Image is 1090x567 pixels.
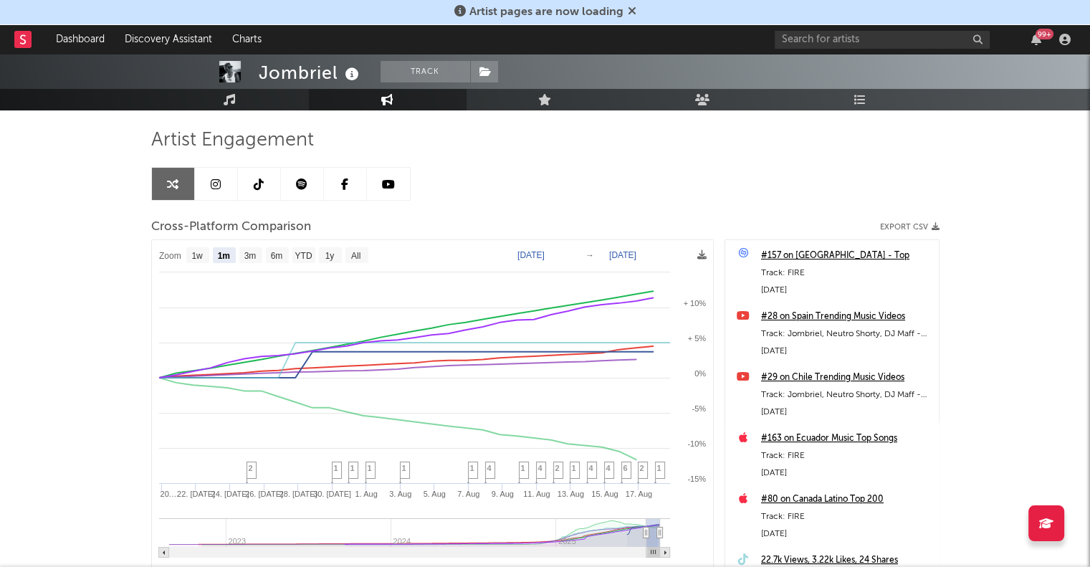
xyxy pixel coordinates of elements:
[761,447,932,464] div: Track: FIRE
[151,132,314,149] span: Artist Engagement
[694,369,706,378] text: 0%
[761,464,932,482] div: [DATE]
[325,251,334,261] text: 1y
[350,251,360,261] text: All
[555,464,560,472] span: 2
[761,247,932,265] a: #157 on [GEOGRAPHIC_DATA] - Top
[222,25,272,54] a: Charts
[628,6,636,18] span: Dismiss
[572,464,576,472] span: 1
[538,464,542,472] span: 4
[159,251,181,261] text: Zoom
[687,334,706,343] text: + 5%
[151,219,311,236] span: Cross-Platform Comparison
[640,464,644,472] span: 2
[259,61,363,85] div: Jombriel
[761,430,932,447] a: #163 on Ecuador Music Top Songs
[270,251,282,261] text: 6m
[191,251,203,261] text: 1w
[423,490,445,498] text: 5. Aug
[245,490,283,498] text: 26. [DATE]
[609,250,636,260] text: [DATE]
[761,265,932,282] div: Track: FIRE
[761,525,932,543] div: [DATE]
[521,464,525,472] span: 1
[585,250,594,260] text: →
[487,464,492,472] span: 4
[115,25,222,54] a: Discovery Assistant
[761,404,932,421] div: [DATE]
[557,490,583,498] text: 13. Aug
[244,251,256,261] text: 3m
[279,490,317,498] text: 28. [DATE]
[880,223,940,232] button: Export CSV
[491,490,513,498] text: 9. Aug
[350,464,355,472] span: 1
[761,369,932,386] a: #29 on Chile Trending Music Videos
[295,251,312,261] text: YTD
[687,439,706,448] text: -10%
[683,299,706,308] text: + 10%
[470,464,474,472] span: 1
[761,308,932,325] a: #28 on Spain Trending Music Videos
[389,490,411,498] text: 3. Aug
[761,343,932,360] div: [DATE]
[775,31,990,49] input: Search for artists
[381,61,470,82] button: Track
[46,25,115,54] a: Dashboard
[517,250,545,260] text: [DATE]
[355,490,377,498] text: 1. Aug
[589,464,593,472] span: 4
[211,490,249,498] text: 24. [DATE]
[761,282,932,299] div: [DATE]
[1031,34,1041,45] button: 99+
[469,6,623,18] span: Artist pages are now loading
[623,464,628,472] span: 6
[657,464,661,472] span: 1
[160,490,178,498] text: 20.…
[334,464,338,472] span: 1
[177,490,215,498] text: 22. [DATE]
[457,490,479,498] text: 7. Aug
[523,490,550,498] text: 11. Aug
[249,464,253,472] span: 2
[606,464,611,472] span: 4
[217,251,229,261] text: 1m
[368,464,372,472] span: 1
[761,491,932,508] a: #80 on Canada Latino Top 200
[625,490,651,498] text: 17. Aug
[692,404,706,413] text: -5%
[761,508,932,525] div: Track: FIRE
[313,490,351,498] text: 30. [DATE]
[761,325,932,343] div: Track: Jombriel, Neutro Shorty, DJ Maff - FIRE (Video Oficial)
[687,475,706,483] text: -15%
[402,464,406,472] span: 1
[591,490,618,498] text: 15. Aug
[761,386,932,404] div: Track: Jombriel, Neutro Shorty, DJ Maff - FIRE (Video Oficial)
[1036,29,1053,39] div: 99 +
